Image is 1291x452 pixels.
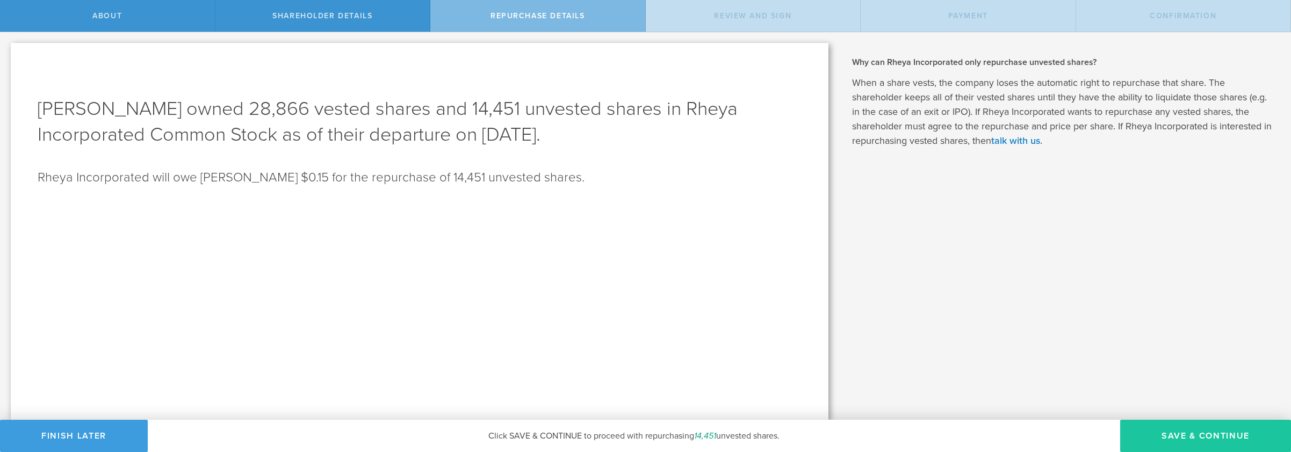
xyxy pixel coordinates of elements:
[991,135,1040,147] a: talk with us
[1150,11,1216,20] span: Confirmation
[948,11,988,20] span: Payment
[1120,420,1291,452] button: Save & Continue
[38,96,802,148] h1: [PERSON_NAME] owned 28,866 vested shares and 14,451 unvested shares in Rheya Incorporated Common ...
[38,169,802,186] p: Rheya Incorporated will owe [PERSON_NAME] $0.15 for the repurchase of 14,451 unvested shares.
[694,431,716,441] em: 14,451
[491,11,585,20] span: Repurchase Details
[714,11,791,20] span: Review and Sign
[852,76,1275,148] p: When a share vests, the company loses the automatic right to repurchase that share. The sharehold...
[148,420,1120,452] div: Click SAVE & CONTINUE to proceed with repurchasing unvested shares.
[1237,368,1291,420] iframe: Chat Widget
[852,56,1275,68] h2: Why can Rheya Incorporated only repurchase unvested shares?
[272,11,372,20] span: Shareholder Details
[92,11,122,20] span: About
